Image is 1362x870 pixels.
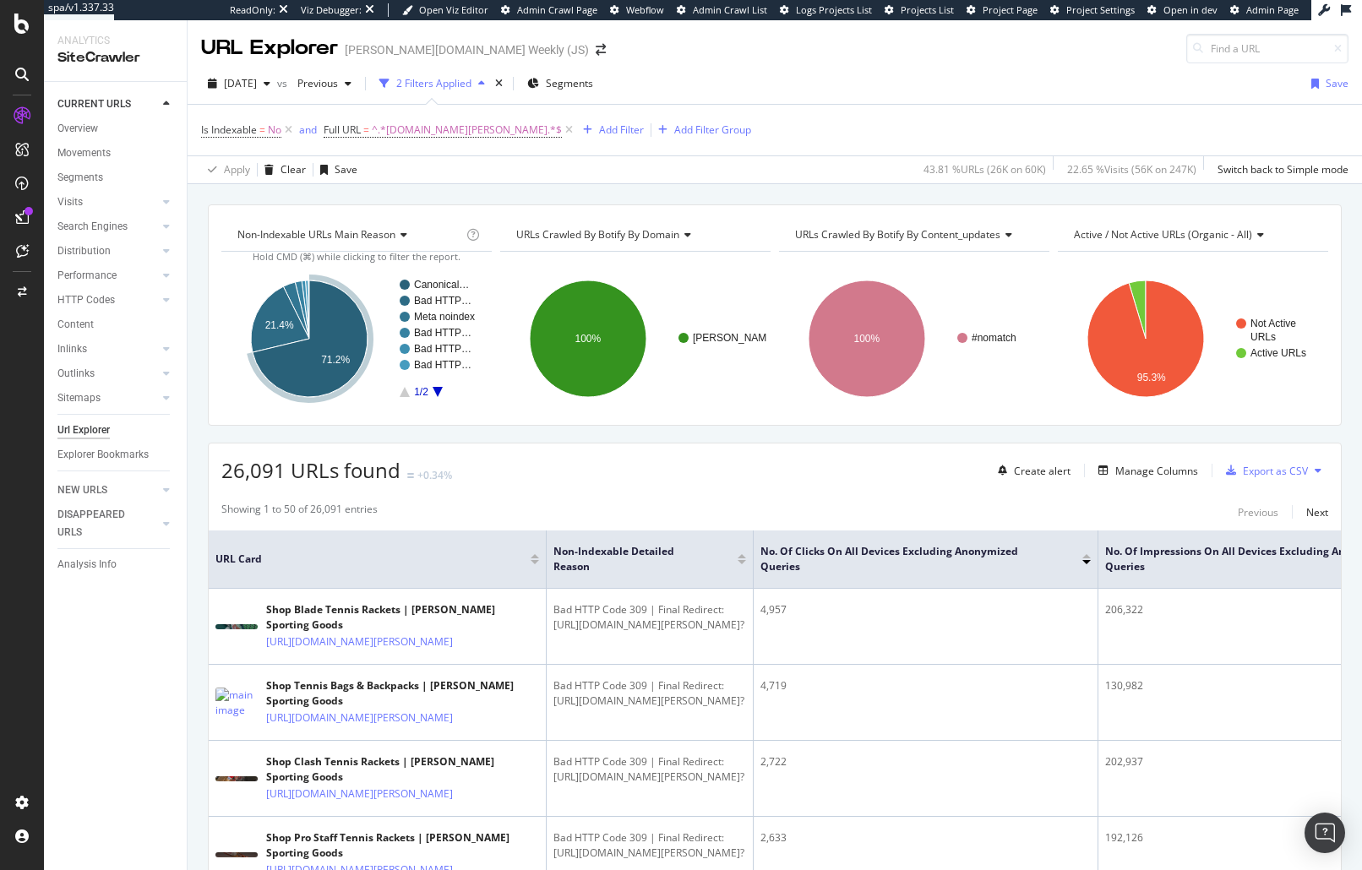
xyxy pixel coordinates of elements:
h4: URLs Crawled By Botify By domain [513,221,755,248]
a: Movements [57,144,175,162]
text: Active URLs [1250,347,1306,359]
span: No [268,118,281,142]
div: Movements [57,144,111,162]
button: Add Filter Group [651,120,751,140]
div: Clear [281,162,306,177]
div: Segments [57,169,103,187]
div: 4,719 [760,678,1091,693]
text: 1/2 [414,386,428,398]
div: Shop Blade Tennis Rackets | [PERSON_NAME] Sporting Goods [266,602,539,633]
a: Content [57,316,175,334]
div: HTTP Codes [57,291,115,309]
span: URL Card [215,552,526,567]
span: Open in dev [1163,3,1218,16]
text: [PERSON_NAME] [693,332,776,344]
button: Switch back to Simple mode [1211,156,1348,183]
a: [URL][DOMAIN_NAME][PERSON_NAME] [266,633,453,650]
a: Visits [57,193,158,211]
div: Inlinks [57,340,87,358]
text: Not Active [1250,318,1296,329]
div: 43.81 % URLs ( 26K on 60K ) [923,162,1046,177]
button: [DATE] [201,70,277,97]
a: Inlinks [57,340,158,358]
button: Create alert [991,457,1071,484]
a: Overview [57,120,175,138]
a: Explorer Bookmarks [57,446,175,464]
text: 95.3% [1137,372,1166,383]
text: #nomatch [972,332,1016,344]
a: Search Engines [57,218,158,236]
img: main image [215,776,258,781]
div: and [299,122,317,137]
a: Open in dev [1147,3,1218,17]
div: Analysis Info [57,556,117,574]
span: 2025 Sep. 14th [224,76,257,90]
span: 26,091 URLs found [221,456,400,484]
div: Analytics [57,34,173,48]
text: 100% [854,333,880,345]
a: CURRENT URLS [57,95,158,113]
div: Search Engines [57,218,128,236]
a: Project Settings [1050,3,1135,17]
div: SiteCrawler [57,48,173,68]
div: ReadOnly: [230,3,275,17]
button: and [299,122,317,138]
span: Projects List [901,3,954,16]
div: NEW URLS [57,481,107,499]
div: Bad HTTP Code 309 | Final Redirect: [URL][DOMAIN_NAME][PERSON_NAME]? [553,602,746,633]
a: Admin Crawl List [677,3,767,17]
button: Next [1306,502,1328,522]
div: Bad HTTP Code 309 | Final Redirect: [URL][DOMAIN_NAME][PERSON_NAME]? [553,678,746,709]
div: A chart. [779,265,1046,412]
text: 21.4% [265,319,294,331]
text: Canonical… [414,279,469,291]
span: Admin Page [1246,3,1299,16]
div: Apply [224,162,250,177]
h4: Non-Indexable URLs Main Reason [234,221,463,248]
div: +0.34% [417,468,452,482]
div: 2,633 [760,830,1091,846]
text: Meta noindex [414,311,475,323]
span: Hold CMD (⌘) while clicking to filter the report. [253,250,460,263]
button: Manage Columns [1092,460,1198,481]
span: Admin Crawl Page [517,3,597,16]
div: DISAPPEARED URLS [57,506,143,541]
span: Is Indexable [201,122,257,137]
span: Project Settings [1066,3,1135,16]
div: Next [1306,505,1328,519]
div: URL Explorer [201,34,338,63]
div: Add Filter [599,122,644,137]
div: Save [335,162,357,177]
a: Open Viz Editor [402,3,488,17]
div: times [492,75,506,92]
div: Distribution [57,242,111,260]
a: [URL][DOMAIN_NAME][PERSON_NAME] [266,786,453,802]
span: Previous [291,76,338,90]
span: Webflow [626,3,664,16]
div: Bad HTTP Code 309 | Final Redirect: [URL][DOMAIN_NAME][PERSON_NAME]? [553,754,746,785]
a: HTTP Codes [57,291,158,309]
span: Full URL [324,122,361,137]
span: Non-Indexable Detailed Reason [553,544,712,574]
button: Previous [1238,502,1278,522]
button: Apply [201,156,250,183]
text: 100% [575,333,602,345]
input: Find a URL [1186,34,1348,63]
h4: URLs Crawled By Botify By content_updates [792,221,1034,248]
text: URLs [1250,331,1276,343]
div: A chart. [1058,265,1325,412]
img: main image [215,624,258,629]
span: Project Page [983,3,1038,16]
img: main image [215,852,258,857]
div: 22.65 % Visits ( 56K on 247K ) [1067,162,1196,177]
a: Analysis Info [57,556,175,574]
span: = [363,122,369,137]
button: 2 Filters Applied [373,70,492,97]
div: Visits [57,193,83,211]
button: Export as CSV [1219,457,1308,484]
span: ^.*[DOMAIN_NAME][PERSON_NAME].*$ [372,118,562,142]
a: Admin Page [1230,3,1299,17]
div: Url Explorer [57,421,110,439]
span: Open Viz Editor [419,3,488,16]
div: Content [57,316,94,334]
